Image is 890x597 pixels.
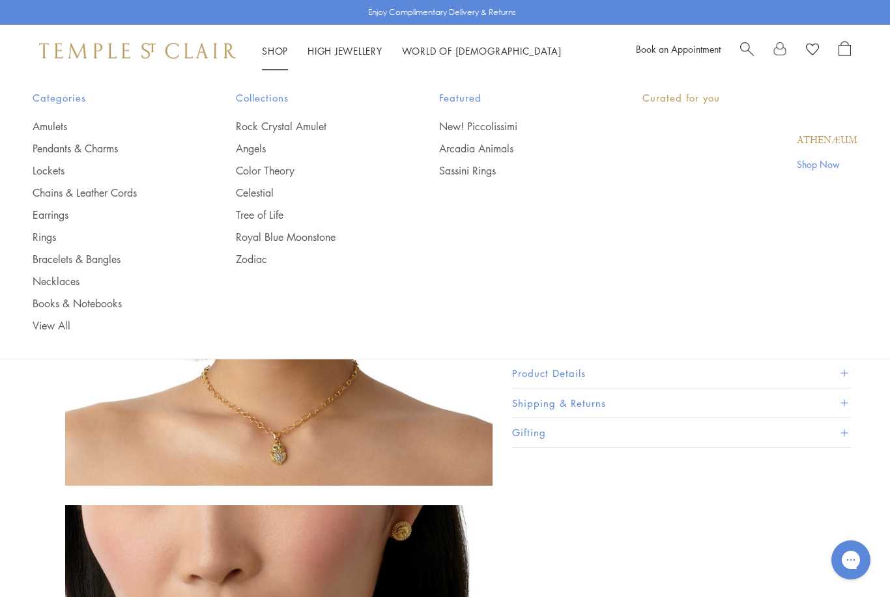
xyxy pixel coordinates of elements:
[839,41,851,61] a: Open Shopping Bag
[642,90,857,106] p: Curated for you
[236,186,387,200] a: Celestial
[308,44,382,57] a: High JewelleryHigh Jewellery
[439,141,590,156] a: Arcadia Animals
[368,6,516,19] p: Enjoy Complimentary Delivery & Returns
[512,389,851,418] button: Shipping & Returns
[806,41,819,61] a: View Wishlist
[797,157,857,171] a: Shop Now
[33,141,184,156] a: Pendants & Charms
[262,43,562,59] nav: Main navigation
[33,274,184,288] a: Necklaces
[797,133,857,148] a: Athenæum
[33,163,184,178] a: Lockets
[825,536,877,584] iframe: Gorgias live chat messenger
[439,119,590,133] a: New! Piccolissimi
[236,141,387,156] a: Angels
[512,359,851,388] button: Product Details
[33,90,184,106] span: Categories
[262,44,288,57] a: ShopShop
[236,119,387,133] a: Rock Crystal Amulet
[33,296,184,311] a: Books & Notebooks
[636,42,721,55] a: Book an Appointment
[33,230,184,244] a: Rings
[402,44,562,57] a: World of [DEMOGRAPHIC_DATA]World of [DEMOGRAPHIC_DATA]
[740,41,754,61] a: Search
[439,90,590,106] span: Featured
[439,163,590,178] a: Sassini Rings
[236,230,387,244] a: Royal Blue Moonstone
[33,186,184,200] a: Chains & Leather Cords
[236,163,387,178] a: Color Theory
[236,208,387,222] a: Tree of Life
[33,252,184,266] a: Bracelets & Bangles
[33,318,184,333] a: View All
[33,208,184,222] a: Earrings
[512,418,851,447] button: Gifting
[33,119,184,133] a: Amulets
[236,90,387,106] span: Collections
[236,252,387,266] a: Zodiac
[39,43,236,59] img: Temple St. Clair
